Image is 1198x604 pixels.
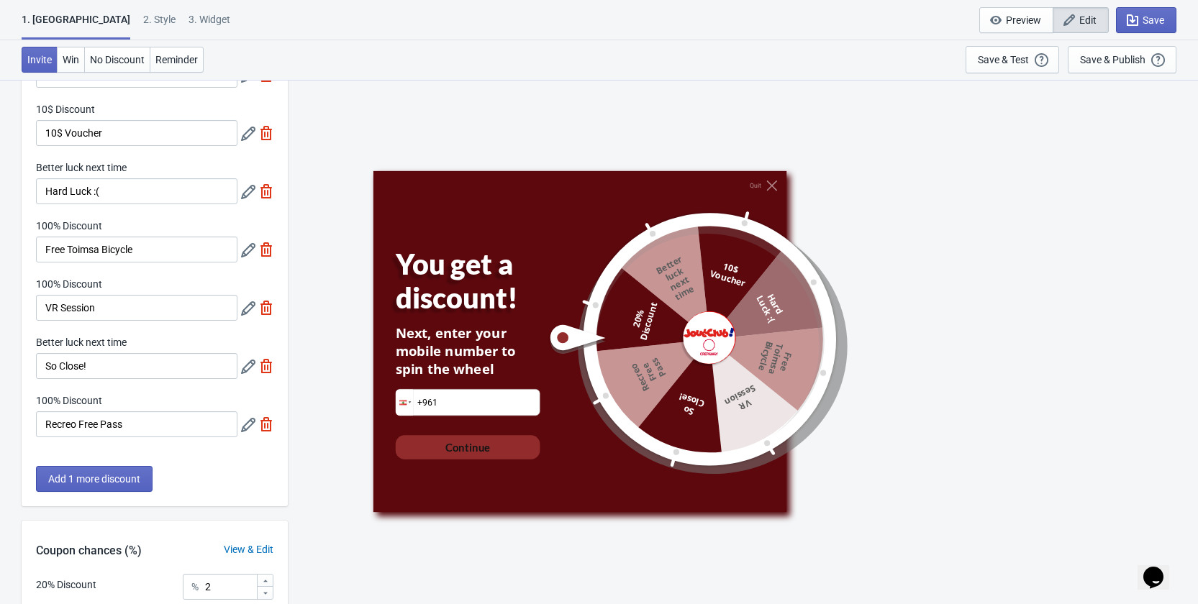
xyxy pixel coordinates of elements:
input: Enter your mobile number [396,389,539,415]
label: Better luck next time [36,335,127,349]
button: Save [1116,7,1176,33]
div: Lebanon: + 961 [396,389,412,415]
div: 20% Discount [36,577,96,592]
img: delete.svg [259,359,273,373]
div: Continue [445,439,489,454]
img: delete.svg [259,184,273,198]
button: Preview [979,7,1053,33]
div: You get a discount! [395,247,568,315]
div: Save & Publish [1080,54,1145,65]
button: Invite [22,47,58,73]
iframe: chat widget [1138,546,1184,590]
span: Invite [27,54,52,65]
label: 100% Discount [36,219,102,233]
div: Quit [749,182,761,189]
span: Add 1 more discount [48,473,140,485]
div: 3. Widget [189,12,230,37]
button: Reminder [150,47,204,73]
button: Save & Publish [1068,46,1176,73]
label: 100% Discount [36,277,102,291]
span: Preview [1006,14,1041,26]
img: delete.svg [259,301,273,315]
div: Save & Test [978,54,1029,65]
span: Edit [1079,14,1097,26]
img: delete.svg [259,126,273,140]
label: 100% Discount [36,393,102,408]
button: Edit [1053,7,1109,33]
span: Win [63,54,79,65]
button: No Discount [84,47,150,73]
div: 1. [GEOGRAPHIC_DATA] [22,12,130,40]
div: Next, enter your mobile number to spin the wheel [395,324,540,378]
span: Save [1143,14,1164,26]
button: Add 1 more discount [36,466,153,492]
img: delete.svg [259,417,273,431]
button: Win [57,47,85,73]
div: Coupon chances (%) [22,542,156,559]
span: Reminder [155,54,198,65]
div: View & Edit [209,542,288,557]
input: Chance [204,574,256,600]
label: 10$ Discount [36,102,95,116]
img: delete.svg [259,242,273,257]
div: % [191,578,199,595]
button: Save & Test [966,46,1059,73]
div: 2 . Style [143,12,176,37]
span: No Discount [90,54,145,65]
label: Better luck next time [36,160,127,175]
